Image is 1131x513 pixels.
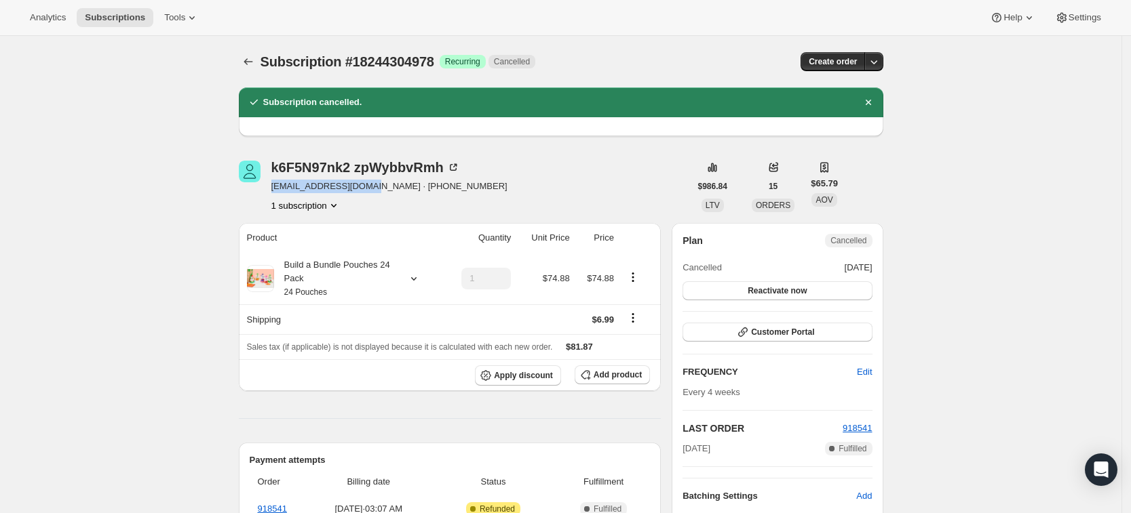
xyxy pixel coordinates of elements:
[683,365,857,379] h2: FREQUENCY
[30,12,66,23] span: Analytics
[801,52,865,71] button: Create order
[683,387,740,397] span: Every 4 weeks
[271,180,507,193] span: [EMAIL_ADDRESS][DOMAIN_NAME] · [PHONE_NUMBER]
[811,177,838,190] span: $65.79
[574,223,618,253] th: Price
[1085,453,1117,486] div: Open Intercom Messenger
[594,369,642,380] span: Add product
[445,56,480,67] span: Recurring
[683,422,843,435] h2: LAST ORDER
[592,314,614,325] span: $6.99
[830,235,866,246] span: Cancelled
[156,8,207,27] button: Tools
[683,281,872,300] button: Reactivate now
[848,485,880,507] button: Add
[856,489,872,503] span: Add
[575,365,650,384] button: Add product
[683,323,872,342] button: Customer Portal
[748,285,807,296] span: Reactivate now
[274,258,396,299] div: Build a Bundle Pouches 24 Pack
[494,56,530,67] span: Cancelled
[85,12,145,23] span: Subscriptions
[250,453,651,467] h2: Payment attempts
[247,342,553,352] span: Sales tax (if applicable) is not displayed because it is calculated with each new order.
[239,161,261,182] span: k6F5N97nk2 zpWybbvRmh
[843,423,872,433] a: 918541
[263,96,362,109] h2: Subscription cancelled.
[566,342,593,352] span: $81.87
[816,195,832,205] span: AOV
[239,223,443,253] th: Product
[622,310,644,325] button: Shipping actions
[982,8,1043,27] button: Help
[77,8,153,27] button: Subscriptions
[494,370,553,381] span: Apply discount
[1069,12,1101,23] span: Settings
[857,365,872,379] span: Edit
[683,261,722,274] span: Cancelled
[843,422,872,435] button: 918541
[751,327,814,337] span: Customer Portal
[622,270,644,285] button: Product actions
[271,199,341,212] button: Product actions
[543,273,570,283] span: $74.88
[756,201,790,210] span: ORDERS
[239,52,258,71] button: Subscriptions
[515,223,573,253] th: Unit Price
[164,12,185,23] span: Tools
[250,467,312,497] th: Order
[284,287,327,297] small: 24 Pouches
[839,443,866,454] span: Fulfilled
[683,489,856,503] h6: Batching Settings
[683,442,710,455] span: [DATE]
[845,261,873,274] span: [DATE]
[859,93,878,112] button: Dismiss notification
[1003,12,1022,23] span: Help
[706,201,720,210] span: LTV
[429,475,557,489] span: Status
[316,475,421,489] span: Billing date
[698,181,727,192] span: $986.84
[809,56,857,67] span: Create order
[22,8,74,27] button: Analytics
[239,304,443,334] th: Shipping
[849,361,880,383] button: Edit
[261,54,434,69] span: Subscription #18244304978
[1047,8,1109,27] button: Settings
[683,234,703,247] h2: Plan
[690,177,735,196] button: $986.84
[475,365,561,386] button: Apply discount
[271,161,460,174] div: k6F5N97nk2 zpWybbvRmh
[565,475,642,489] span: Fulfillment
[587,273,614,283] span: $74.88
[442,223,515,253] th: Quantity
[761,177,786,196] button: 15
[769,181,778,192] span: 15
